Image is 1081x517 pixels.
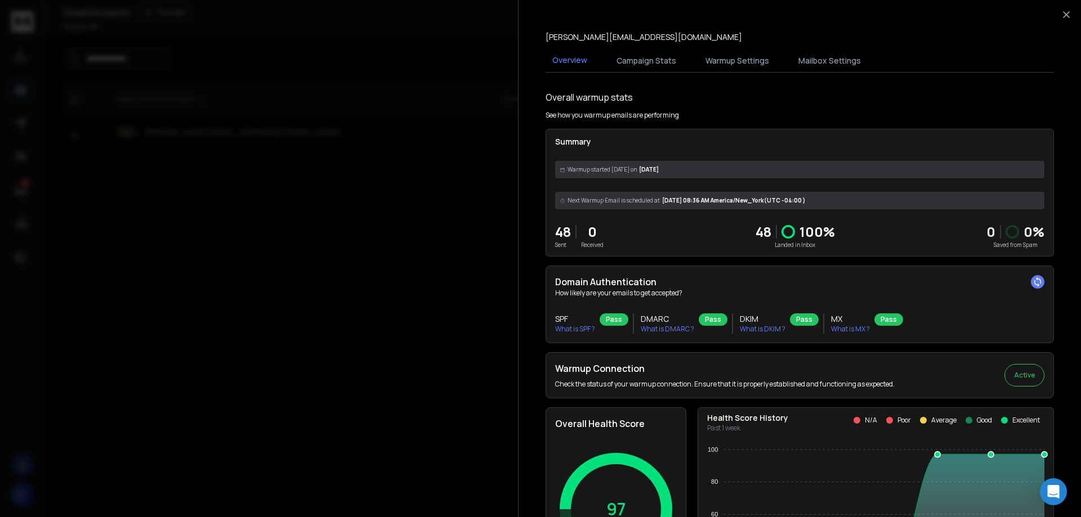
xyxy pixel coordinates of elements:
[581,223,604,241] p: 0
[641,325,694,334] p: What is DMARC ?
[546,91,633,104] h1: Overall warmup stats
[711,478,718,485] tspan: 80
[546,48,594,74] button: Overview
[790,313,819,326] div: Pass
[600,313,628,326] div: Pass
[986,241,1044,249] p: Saved from Spam
[555,289,1044,298] p: How likely are your emails to get accepted?
[568,165,637,174] span: Warmup started [DATE] on
[1004,364,1044,386] button: Active
[897,416,911,425] p: Poor
[555,241,571,249] p: Sent
[756,223,771,241] p: 48
[699,48,776,73] button: Warmup Settings
[1012,416,1040,425] p: Excellent
[555,192,1044,209] div: [DATE] 08:36 AM America/New_York (UTC -04:00 )
[708,446,718,453] tspan: 100
[740,313,785,325] h3: DKIM
[555,362,895,375] h2: Warmup Connection
[555,136,1044,147] p: Summary
[610,48,683,73] button: Campaign Stats
[792,48,868,73] button: Mailbox Settings
[831,325,870,334] p: What is MX ?
[831,313,870,325] h3: MX
[1040,478,1067,505] div: Open Intercom Messenger
[555,380,895,389] p: Check the status of your warmup connection. Ensure that it is properly established and functionin...
[707,412,788,424] p: Health Score History
[699,313,727,326] div: Pass
[555,313,595,325] h3: SPF
[555,275,1044,289] h2: Domain Authentication
[977,416,992,425] p: Good
[986,222,995,241] strong: 0
[581,241,604,249] p: Received
[707,424,788,433] p: Past 1 week
[740,325,785,334] p: What is DKIM ?
[546,32,742,43] p: [PERSON_NAME][EMAIL_ADDRESS][DOMAIN_NAME]
[874,313,903,326] div: Pass
[865,416,877,425] p: N/A
[931,416,957,425] p: Average
[756,241,835,249] p: Landed in Inbox
[555,417,677,430] h2: Overall Health Score
[555,325,595,334] p: What is SPF ?
[555,223,571,241] p: 48
[568,196,660,205] span: Next Warmup Email is scheduled at
[1024,223,1044,241] p: 0 %
[546,111,679,120] p: See how you warmup emails are performing
[555,161,1044,178] div: [DATE]
[799,223,835,241] p: 100 %
[641,313,694,325] h3: DMARC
